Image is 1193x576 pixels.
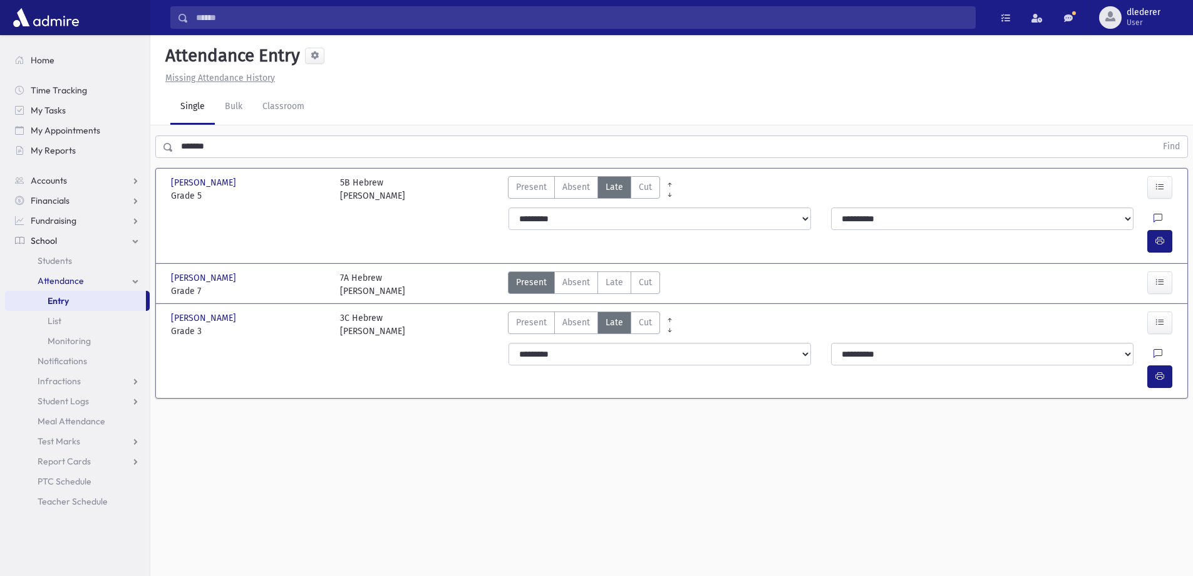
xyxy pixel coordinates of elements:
[171,285,328,298] span: Grade 7
[508,312,660,338] div: AttTypes
[562,181,590,194] span: Absent
[5,471,150,491] a: PTC Schedule
[38,496,108,507] span: Teacher Schedule
[340,271,405,298] div: 7A Hebrew [PERSON_NAME]
[215,90,252,125] a: Bulk
[31,55,54,66] span: Home
[31,125,100,136] span: My Appointments
[5,271,150,291] a: Attendance
[1155,136,1187,157] button: Find
[31,145,76,156] span: My Reports
[606,316,623,329] span: Late
[170,90,215,125] a: Single
[38,456,91,467] span: Report Cards
[1127,18,1160,28] span: User
[508,271,660,298] div: AttTypes
[38,355,87,367] span: Notifications
[31,85,87,96] span: Time Tracking
[31,215,76,226] span: Fundraising
[5,391,150,411] a: Student Logs
[31,235,57,246] span: School
[5,170,150,191] a: Accounts
[5,211,150,231] a: Fundraising
[5,451,150,471] a: Report Cards
[171,176,239,189] span: [PERSON_NAME]
[562,316,590,329] span: Absent
[5,371,150,391] a: Infractions
[5,291,146,311] a: Entry
[639,316,652,329] span: Cut
[5,191,150,211] a: Financials
[5,80,150,100] a: Time Tracking
[31,175,67,186] span: Accounts
[189,6,975,29] input: Search
[606,181,623,194] span: Late
[171,325,328,338] span: Grade 3
[38,476,91,487] span: PTC Schedule
[5,431,150,451] a: Test Marks
[5,251,150,271] a: Students
[1127,8,1160,18] span: dlederer
[516,276,547,289] span: Present
[639,181,652,194] span: Cut
[5,120,150,140] a: My Appointments
[160,45,300,66] h5: Attendance Entry
[48,295,69,306] span: Entry
[562,276,590,289] span: Absent
[340,312,405,338] div: 3C Hebrew [PERSON_NAME]
[5,231,150,251] a: School
[48,335,91,347] span: Monitoring
[160,73,275,83] a: Missing Attendance History
[5,50,150,70] a: Home
[252,90,314,125] a: Classroom
[340,176,405,202] div: 5B Hebrew [PERSON_NAME]
[5,311,150,331] a: List
[38,255,72,266] span: Students
[171,189,328,202] span: Grade 5
[38,436,80,447] span: Test Marks
[639,276,652,289] span: Cut
[606,276,623,289] span: Late
[5,351,150,371] a: Notifications
[5,491,150,511] a: Teacher Schedule
[5,331,150,351] a: Monitoring
[171,312,239,325] span: [PERSON_NAME]
[38,275,84,286] span: Attendance
[31,105,66,116] span: My Tasks
[5,100,150,120] a: My Tasks
[10,5,82,30] img: AdmirePro
[508,176,660,202] div: AttTypes
[38,395,89,407] span: Student Logs
[48,315,61,327] span: List
[31,195,70,206] span: Financials
[516,181,547,194] span: Present
[38,375,81,387] span: Infractions
[5,140,150,160] a: My Reports
[38,416,105,427] span: Meal Attendance
[5,411,150,431] a: Meal Attendance
[165,73,275,83] u: Missing Attendance History
[171,271,239,285] span: [PERSON_NAME]
[516,316,547,329] span: Present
